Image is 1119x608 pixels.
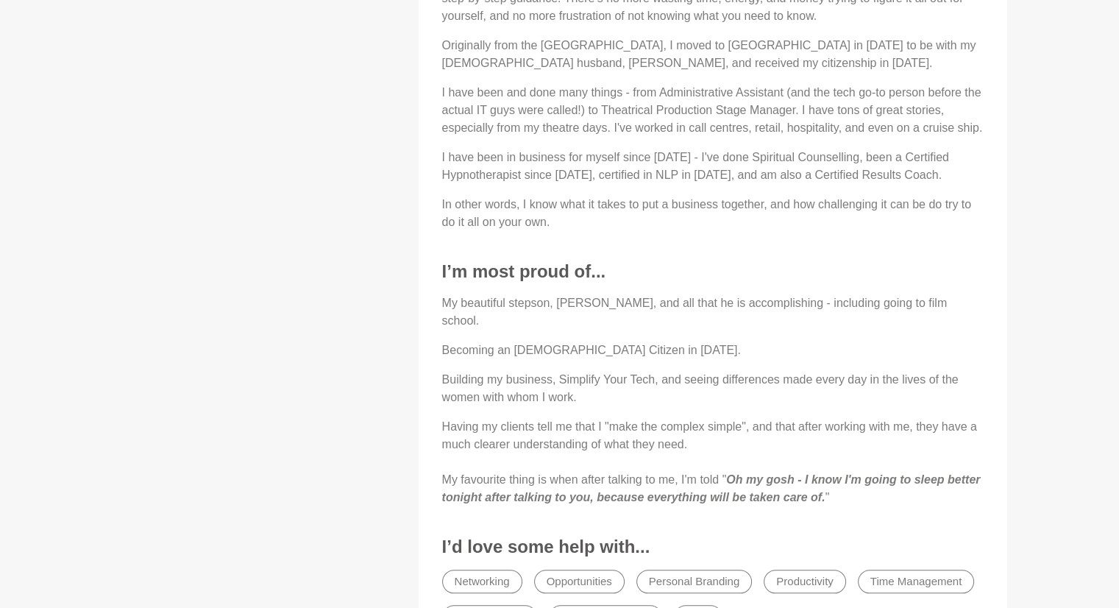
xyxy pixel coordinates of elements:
h3: I’d love some help with... [442,536,984,558]
p: My beautiful stepson, [PERSON_NAME], and all that he is accomplishing - including going to film s... [442,294,984,330]
p: Having my clients tell me that I "make the complex simple", and that after working with me, they ... [442,418,984,506]
p: I have been and done many things - from Administrative Assistant (and the tech go-to person befor... [442,84,984,137]
p: Originally from the [GEOGRAPHIC_DATA], I moved to [GEOGRAPHIC_DATA] in [DATE] to be with my [DEMO... [442,37,984,72]
p: I have been in business for myself since [DATE] - I've done Spiritual Counselling, been a Certifi... [442,149,984,184]
h3: I’m most proud of... [442,261,984,283]
p: In other words, I know what it takes to put a business together, and how challenging it can be do... [442,196,984,231]
p: Building my business, Simplify Your Tech, and seeing differences made every day in the lives of t... [442,371,984,406]
p: Becoming an [DEMOGRAPHIC_DATA] Citizen in [DATE]. [442,342,984,359]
